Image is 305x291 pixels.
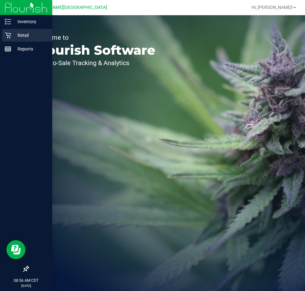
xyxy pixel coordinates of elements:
[23,5,107,10] span: Ft [PERSON_NAME][GEOGRAPHIC_DATA]
[3,283,49,288] p: [DATE]
[5,46,11,52] inline-svg: Reports
[34,60,155,66] p: Seed-to-Sale Tracking & Analytics
[5,18,11,25] inline-svg: Inventory
[252,5,293,10] span: Hi, [PERSON_NAME]!
[11,45,49,53] p: Reports
[11,31,49,39] p: Retail
[34,44,155,57] p: Flourish Software
[5,32,11,38] inline-svg: Retail
[6,240,25,259] iframe: Resource center
[3,278,49,283] p: 08:56 AM CDT
[11,18,49,25] p: Inventory
[34,34,155,41] p: Welcome to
